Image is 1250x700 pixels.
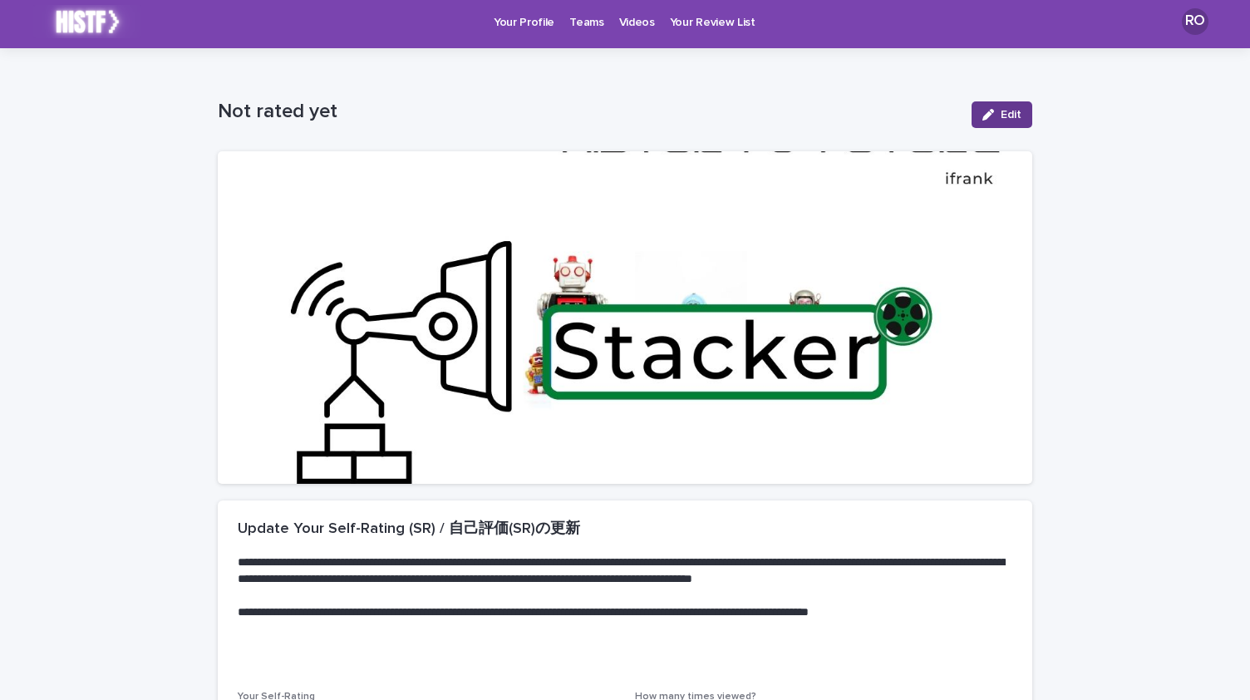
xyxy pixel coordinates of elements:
h2: Update Your Self-Rating (SR) / 自己評価(SR)の更新 [238,520,580,539]
span: Edit [1001,109,1021,121]
img: k2lX6XtKT2uGl0LI8IDL [33,5,141,38]
button: Edit [972,101,1032,128]
p: Not rated yet [218,100,958,124]
div: RO [1182,8,1208,35]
